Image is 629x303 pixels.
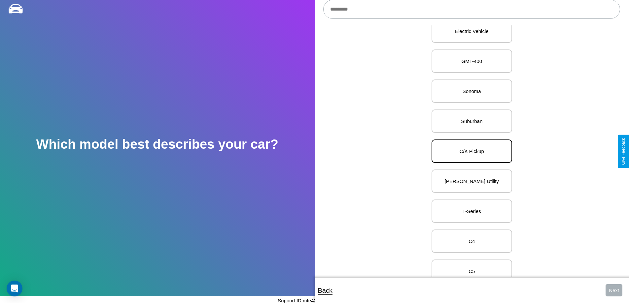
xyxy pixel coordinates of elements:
p: C/K Pickup [439,147,505,156]
p: GMT-400 [439,57,505,66]
p: Suburban [439,117,505,126]
h2: Which model best describes your car? [36,137,278,152]
p: C5 [439,267,505,276]
p: Back [318,285,332,296]
p: T-Series [439,207,505,216]
p: Sonoma [439,87,505,96]
div: Open Intercom Messenger [7,281,22,296]
p: C4 [439,237,505,246]
div: Give Feedback [621,138,626,165]
p: [PERSON_NAME] Utility [439,177,505,186]
button: Next [606,284,622,296]
p: Electric Vehicle [439,27,505,36]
